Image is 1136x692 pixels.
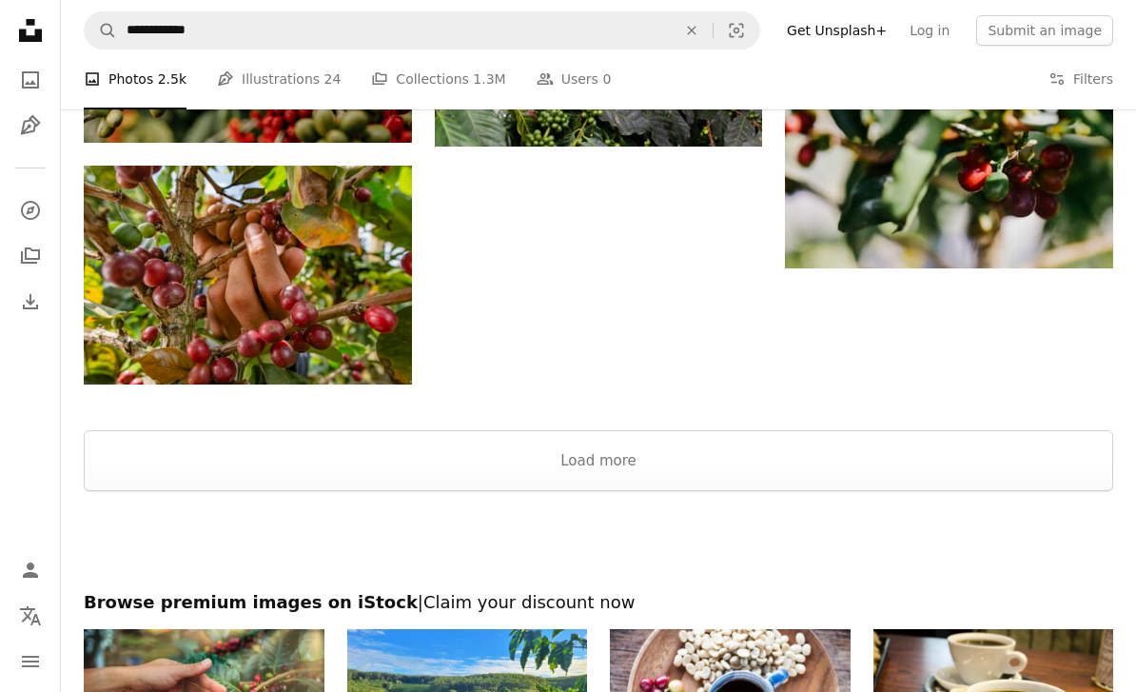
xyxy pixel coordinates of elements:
[418,593,636,613] span: | Claim your discount now
[976,15,1113,46] button: Submit an image
[84,11,760,49] form: Find visuals sitewide
[671,12,713,49] button: Clear
[84,267,412,285] a: a person holding a bunch of berries
[84,592,1113,615] h2: Browse premium images on iStock
[11,283,49,321] a: Download History
[537,49,612,110] a: Users 0
[84,167,412,386] img: a person holding a bunch of berries
[85,12,117,49] button: Search Unsplash
[775,15,898,46] a: Get Unsplash+
[371,49,505,110] a: Collections 1.3M
[11,11,49,53] a: Home — Unsplash
[785,150,1113,168] a: red round fruits in tilt shift lens
[11,551,49,589] a: Log in / Sign up
[324,69,342,90] span: 24
[11,597,49,635] button: Language
[11,61,49,99] a: Photos
[84,431,1113,492] button: Load more
[1048,49,1113,110] button: Filters
[473,69,505,90] span: 1.3M
[714,12,759,49] button: Visual search
[217,49,341,110] a: Illustrations 24
[602,69,611,90] span: 0
[11,191,49,229] a: Explore
[785,50,1113,269] img: red round fruits in tilt shift lens
[11,643,49,681] button: Menu
[898,15,961,46] a: Log in
[11,237,49,275] a: Collections
[11,107,49,145] a: Illustrations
